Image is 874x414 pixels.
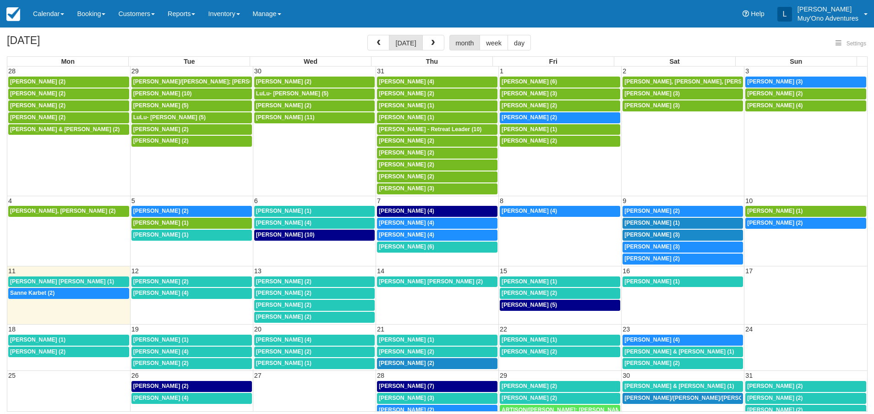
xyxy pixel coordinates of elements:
[131,112,252,123] a: LuLu- [PERSON_NAME] (5)
[8,100,129,111] a: [PERSON_NAME] (2)
[377,148,497,159] a: [PERSON_NAME] (2)
[254,206,375,217] a: [PERSON_NAME] (1)
[624,278,680,285] span: [PERSON_NAME] (1)
[751,10,765,17] span: Help
[379,185,434,192] span: [PERSON_NAME] (3)
[502,395,557,401] span: [PERSON_NAME] (2)
[8,288,129,299] a: Sanne Karbet (2)
[623,358,743,369] a: [PERSON_NAME] (2)
[777,7,792,22] div: L
[131,77,252,88] a: [PERSON_NAME]/[PERSON_NAME]; [PERSON_NAME]/[PERSON_NAME]; [PERSON_NAME]/[PERSON_NAME] (3)
[256,290,311,296] span: [PERSON_NAME] (2)
[254,230,375,241] a: [PERSON_NAME] (10)
[744,372,754,379] span: 31
[133,348,189,355] span: [PERSON_NAME] (4)
[622,372,631,379] span: 30
[377,77,497,88] a: [PERSON_NAME] (4)
[131,372,140,379] span: 26
[747,395,803,401] span: [PERSON_NAME] (2)
[10,278,114,285] span: [PERSON_NAME] [PERSON_NAME] (1)
[133,138,189,144] span: [PERSON_NAME] (2)
[379,102,434,109] span: [PERSON_NAME] (1)
[747,78,803,85] span: [PERSON_NAME] (3)
[131,335,252,346] a: [PERSON_NAME] (1)
[133,126,189,132] span: [PERSON_NAME] (2)
[131,393,252,404] a: [PERSON_NAME] (4)
[8,347,129,358] a: [PERSON_NAME] (2)
[377,347,497,358] a: [PERSON_NAME] (2)
[622,326,631,333] span: 23
[623,242,743,253] a: [PERSON_NAME] (3)
[256,114,315,121] span: [PERSON_NAME] (11)
[500,300,620,311] a: [PERSON_NAME] (5)
[502,102,557,109] span: [PERSON_NAME] (2)
[830,37,872,50] button: Settings
[131,206,252,217] a: [PERSON_NAME] (2)
[379,78,434,85] span: [PERSON_NAME] (4)
[254,77,375,88] a: [PERSON_NAME] (2)
[623,276,743,287] a: [PERSON_NAME] (1)
[744,67,750,75] span: 3
[256,337,311,343] span: [PERSON_NAME] (4)
[745,88,866,99] a: [PERSON_NAME] (2)
[254,112,375,123] a: [PERSON_NAME] (11)
[133,102,189,109] span: [PERSON_NAME] (5)
[379,232,434,238] span: [PERSON_NAME] (4)
[133,232,189,238] span: [PERSON_NAME] (1)
[133,337,189,343] span: [PERSON_NAME] (1)
[7,197,13,204] span: 4
[10,102,66,109] span: [PERSON_NAME] (2)
[379,337,434,343] span: [PERSON_NAME] (1)
[8,77,129,88] a: [PERSON_NAME] (2)
[131,100,252,111] a: [PERSON_NAME] (5)
[798,5,858,14] p: [PERSON_NAME]
[377,124,497,135] a: [PERSON_NAME] - Retreat Leader (10)
[623,254,743,265] a: [PERSON_NAME] (2)
[502,290,557,296] span: [PERSON_NAME] (2)
[379,243,434,250] span: [PERSON_NAME] (6)
[747,383,803,389] span: [PERSON_NAME] (2)
[254,100,375,111] a: [PERSON_NAME] (2)
[254,276,375,287] a: [PERSON_NAME] (2)
[8,88,129,99] a: [PERSON_NAME] (2)
[624,220,680,226] span: [PERSON_NAME] (1)
[8,112,129,123] a: [PERSON_NAME] (2)
[254,312,375,323] a: [PERSON_NAME] (2)
[500,206,620,217] a: [PERSON_NAME] (4)
[133,278,189,285] span: [PERSON_NAME] (2)
[8,276,129,287] a: [PERSON_NAME] [PERSON_NAME] (1)
[131,288,252,299] a: [PERSON_NAME] (4)
[624,78,780,85] span: [PERSON_NAME], [PERSON_NAME], [PERSON_NAME] (3)
[502,348,557,355] span: [PERSON_NAME] (2)
[376,267,385,275] span: 14
[256,348,311,355] span: [PERSON_NAME] (2)
[256,302,311,308] span: [PERSON_NAME] (2)
[379,114,434,121] span: [PERSON_NAME] (1)
[377,88,497,99] a: [PERSON_NAME] (2)
[379,90,434,97] span: [PERSON_NAME] (2)
[500,124,620,135] a: [PERSON_NAME] (1)
[7,35,123,52] h2: [DATE]
[379,220,434,226] span: [PERSON_NAME] (4)
[7,326,16,333] span: 18
[254,358,375,369] a: [PERSON_NAME] (1)
[624,208,680,214] span: [PERSON_NAME] (2)
[254,335,375,346] a: [PERSON_NAME] (4)
[624,243,680,250] span: [PERSON_NAME] (3)
[623,230,743,241] a: [PERSON_NAME] (3)
[502,138,557,144] span: [PERSON_NAME] (2)
[377,242,497,253] a: [PERSON_NAME] (6)
[61,58,75,65] span: Mon
[623,77,743,88] a: [PERSON_NAME], [PERSON_NAME], [PERSON_NAME] (3)
[379,149,434,156] span: [PERSON_NAME] (2)
[256,232,315,238] span: [PERSON_NAME] (10)
[500,335,620,346] a: [PERSON_NAME] (1)
[376,67,385,75] span: 31
[256,208,311,214] span: [PERSON_NAME] (1)
[502,208,557,214] span: [PERSON_NAME] (4)
[745,206,866,217] a: [PERSON_NAME] (1)
[623,206,743,217] a: [PERSON_NAME] (2)
[502,337,557,343] span: [PERSON_NAME] (1)
[379,407,434,413] span: [PERSON_NAME] (2)
[747,220,803,226] span: [PERSON_NAME] (2)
